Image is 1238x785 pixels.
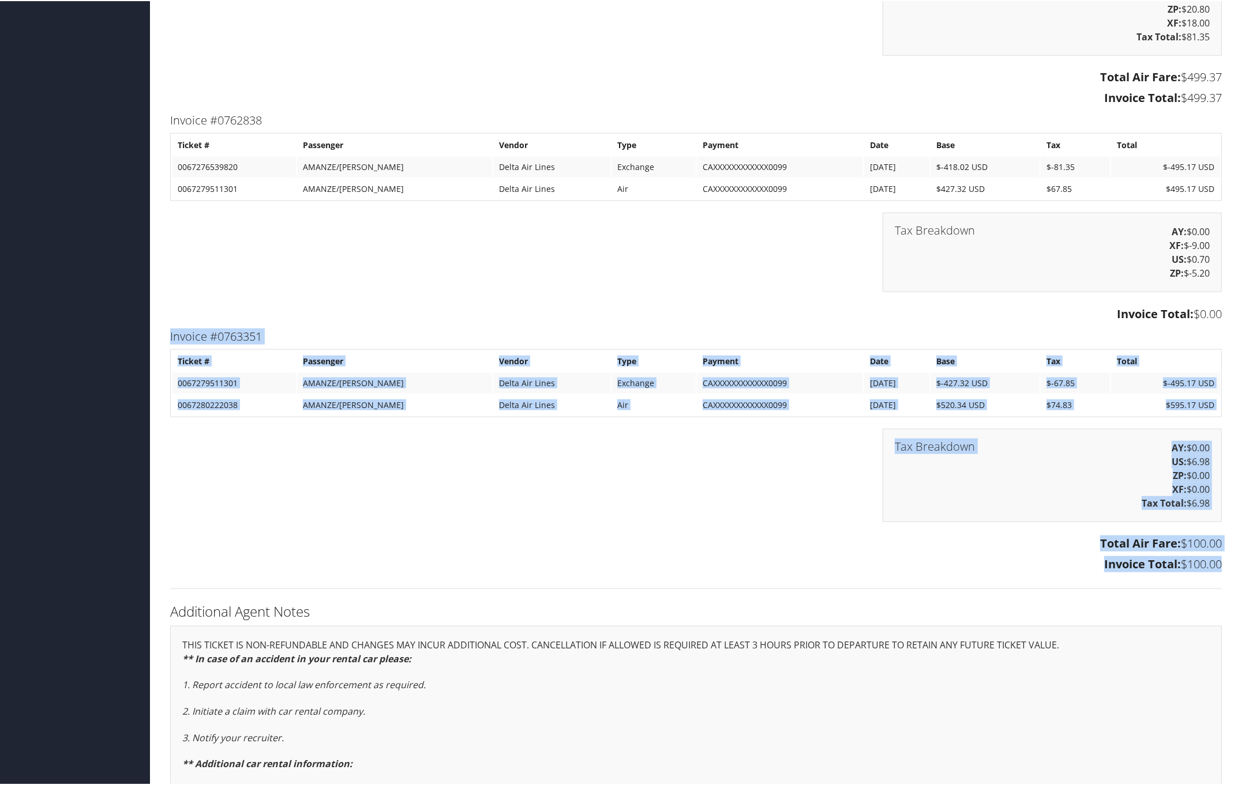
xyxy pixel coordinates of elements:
[297,178,492,198] td: AMANZE/[PERSON_NAME]
[172,372,296,392] td: 0067279511301
[864,178,929,198] td: [DATE]
[1172,482,1187,495] strong: XF:
[1136,29,1181,42] strong: Tax Total:
[612,178,696,198] td: Air
[172,156,296,176] td: 0067276539820
[1167,16,1181,28] strong: XF:
[182,704,365,716] em: 2. Initiate a claim with car rental company.
[1100,68,1181,84] strong: Total Air Fare:
[493,394,610,414] td: Delta Air Lines
[1172,224,1187,237] strong: AY:
[1169,238,1184,251] strong: XF:
[297,134,492,154] th: Passenger
[612,134,696,154] th: Type
[1041,156,1110,176] td: $-81.35
[1111,372,1220,392] td: $-495.17 USD
[297,350,492,371] th: Passenger
[697,178,863,198] td: CAXXXXXXXXXXXX0099
[895,224,975,235] h3: Tax Breakdown
[170,89,1222,105] h3: $499.37
[697,372,863,392] td: CAXXXXXXXXXXXX0099
[1111,394,1220,414] td: $595.17 USD
[697,350,863,371] th: Payment
[1170,266,1184,278] strong: ZP:
[1173,468,1187,481] strong: ZP:
[170,111,1222,127] h3: Invoice #0762838
[931,372,1040,392] td: $-427.32 USD
[1172,440,1187,453] strong: AY:
[1168,2,1181,14] strong: ZP:
[297,372,492,392] td: AMANZE/[PERSON_NAME]
[1100,534,1181,550] strong: Total Air Fare:
[612,156,696,176] td: Exchange
[612,350,696,371] th: Type
[182,677,426,690] em: 1. Report accident to local law enforcement as required.
[170,305,1222,321] h3: $0.00
[883,428,1222,521] div: $0.00 $6.98 $0.00 $0.00 $6.98
[493,134,610,154] th: Vendor
[931,156,1040,176] td: $-418.02 USD
[170,555,1222,571] h3: $100.00
[172,350,296,371] th: Ticket #
[182,730,284,743] em: 3. Notify your recruiter.
[697,394,863,414] td: CAXXXXXXXXXXXX0099
[1041,134,1110,154] th: Tax
[1117,305,1194,320] strong: Invoice Total:
[697,134,863,154] th: Payment
[1041,394,1110,414] td: $74.83
[1104,89,1181,104] strong: Invoice Total:
[931,178,1040,198] td: $427.32 USD
[1111,134,1220,154] th: Total
[864,350,929,371] th: Date
[1041,350,1110,371] th: Tax
[864,372,929,392] td: [DATE]
[297,156,492,176] td: AMANZE/[PERSON_NAME]
[170,68,1222,84] h3: $499.37
[172,134,296,154] th: Ticket #
[493,372,610,392] td: Delta Air Lines
[864,156,929,176] td: [DATE]
[895,440,975,451] h3: Tax Breakdown
[931,134,1040,154] th: Base
[493,178,610,198] td: Delta Air Lines
[182,651,411,664] strong: ** In case of an accident in your rental car please:
[931,394,1040,414] td: $520.34 USD
[864,134,929,154] th: Date
[297,394,492,414] td: AMANZE/[PERSON_NAME]
[1111,178,1220,198] td: $495.17 USD
[1172,252,1187,265] strong: US:
[1111,156,1220,176] td: $-495.17 USD
[1172,454,1187,467] strong: US:
[612,394,696,414] td: Air
[1111,350,1220,371] th: Total
[493,350,610,371] th: Vendor
[182,756,352,769] strong: ** Additional car rental information:
[1142,496,1187,508] strong: Tax Total:
[612,372,696,392] td: Exchange
[697,156,863,176] td: CAXXXXXXXXXXXX0099
[172,178,296,198] td: 0067279511301
[493,156,610,176] td: Delta Air Lines
[170,327,1222,344] h3: Invoice #0763351
[1041,178,1110,198] td: $67.85
[170,601,1222,620] h2: Additional Agent Notes
[864,394,929,414] td: [DATE]
[931,350,1040,371] th: Base
[172,394,296,414] td: 0067280222038
[170,534,1222,550] h3: $100.00
[1104,555,1181,571] strong: Invoice Total:
[883,212,1222,291] div: $0.00 $-9.00 $0.70 $-5.20
[1041,372,1110,392] td: $-67.85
